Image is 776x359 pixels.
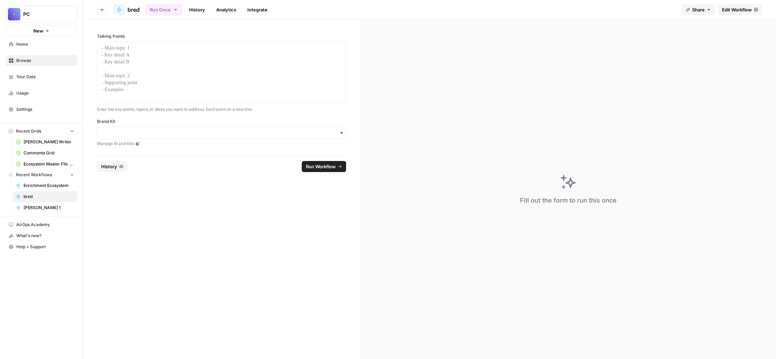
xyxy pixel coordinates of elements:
[6,39,77,50] a: Home
[16,57,74,64] span: Browse
[16,41,74,47] span: Home
[16,244,74,250] span: Help + Support
[16,106,74,113] span: Settings
[5,3,18,16] button: go back
[6,40,133,81] div: Fin says…
[97,33,346,39] label: Talking Points
[6,101,133,166] div: Fin says…
[13,202,77,213] a: [PERSON_NAME] 1
[6,40,114,75] div: Hi there! This is Fin speaking. I’m here to answer your questions, but if we can't figure it out,...
[243,4,272,15] a: Integrate
[97,118,346,125] label: Brand Kit
[34,9,86,16] p: The team can also help
[24,205,74,211] span: [PERSON_NAME] 1
[11,106,108,146] div: Hi there! This is Fin speaking. I’m here to help with any questions you have. To get started, cou...
[97,141,346,147] a: Manage Brand Kits
[24,194,74,200] span: bred
[722,6,752,13] span: Edit Workflow
[6,170,77,180] button: Recent Workflows
[108,3,122,16] button: Home
[6,200,133,212] textarea: Message…
[306,163,336,170] span: Run Workflow
[13,180,77,191] a: Enrichment Ecosystem
[520,196,617,205] div: Fill out the form to run this once
[101,163,117,170] span: History
[6,241,77,252] button: Help + Support
[13,147,77,159] a: Comments Grid
[16,172,52,178] span: Recent Workflows
[6,71,77,82] a: Your Data
[24,150,74,156] span: Comments Grid
[6,55,77,66] a: Browse
[24,182,74,189] span: Enrichment Ecosystem
[6,26,77,36] button: New
[13,191,77,202] a: bred
[6,219,77,230] a: AirOps Academy
[16,222,74,228] span: AirOps Academy
[13,136,77,147] a: [PERSON_NAME] Writer
[6,101,114,151] div: Hi there! This is Fin speaking. I’m here to help with any questions you have. To get started, cou...
[6,81,133,101] div: Ivan says…
[185,4,209,15] a: History
[24,139,74,145] span: [PERSON_NAME] Writer
[34,3,42,9] h1: Fin
[24,161,74,167] span: Ecosystem Master File - SaaS.csv
[8,8,20,20] img: PC Logo
[16,128,41,134] span: Recent Grids
[23,11,65,18] span: PC
[97,161,127,172] button: History
[122,3,134,15] div: Close
[13,159,77,170] a: Ecosystem Master File - SaaS.csv
[692,6,705,13] span: Share
[11,152,39,156] div: Fin • 18h ago
[6,104,77,115] a: Settings
[127,6,140,14] span: bred
[11,221,16,227] button: Emoji picker
[6,6,77,23] button: Workspace: PC
[11,44,108,71] div: Hi there! This is Fin speaking. I’m here to answer your questions, but if we can't figure it out,...
[682,4,715,15] button: Share
[20,4,31,15] img: Profile image for Fin
[97,106,346,113] p: Enter the key points, topics, or ideas you want to address. Each point on a new line.
[84,81,133,96] div: Something Else
[16,74,74,80] span: Your Data
[114,4,140,15] a: bred
[33,27,43,34] span: New
[6,230,77,241] button: What's new?
[718,4,762,15] a: Edit Workflow
[6,88,77,99] a: Usage
[145,4,182,16] button: Run Once
[90,85,127,92] div: Something Else
[302,161,346,172] button: Run Workflow
[16,90,74,96] span: Usage
[212,4,240,15] a: Analytics
[119,218,130,230] button: Send a message…
[6,126,77,136] button: Recent Grids
[6,231,77,241] div: What's new?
